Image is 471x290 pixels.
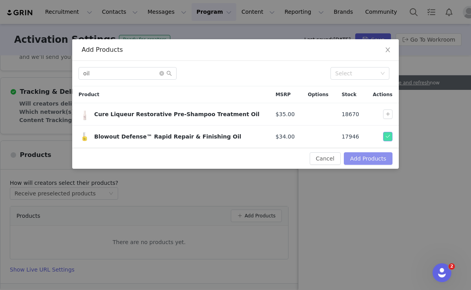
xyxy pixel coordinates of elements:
span: $34.00 [276,133,295,141]
span: Blowout Defense™ Rapid Repair & Finishing Oil [78,130,91,143]
img: hero.jpg [78,130,91,143]
button: Cancel [310,152,341,165]
span: Options [308,91,329,98]
input: Search... [78,67,177,80]
span: 17946 [341,133,359,141]
i: icon: search [166,71,172,76]
button: Add Products [344,152,392,165]
i: icon: close [385,47,391,53]
span: Stock [341,91,356,98]
i: icon: close-circle [159,71,164,76]
div: Add Products [82,46,389,54]
div: Select [335,69,378,77]
img: cure_liqueur_ps.jpg [78,108,91,120]
span: 2 [449,263,455,270]
iframe: Intercom live chat [433,263,451,282]
div: Cure Liqueur Restorative Pre-Shampoo Treatment Oil [94,110,263,119]
i: icon: down [380,71,385,77]
span: $35.00 [276,110,295,119]
div: Actions [366,86,399,103]
span: Cure Liqueur Restorative Pre-Shampoo Treatment Oil [78,108,91,120]
div: Blowout Defense™ Rapid Repair & Finishing Oil [94,133,263,141]
button: Close [377,39,399,61]
span: 18670 [341,110,359,119]
span: MSRP [276,91,291,98]
span: Product [78,91,99,98]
